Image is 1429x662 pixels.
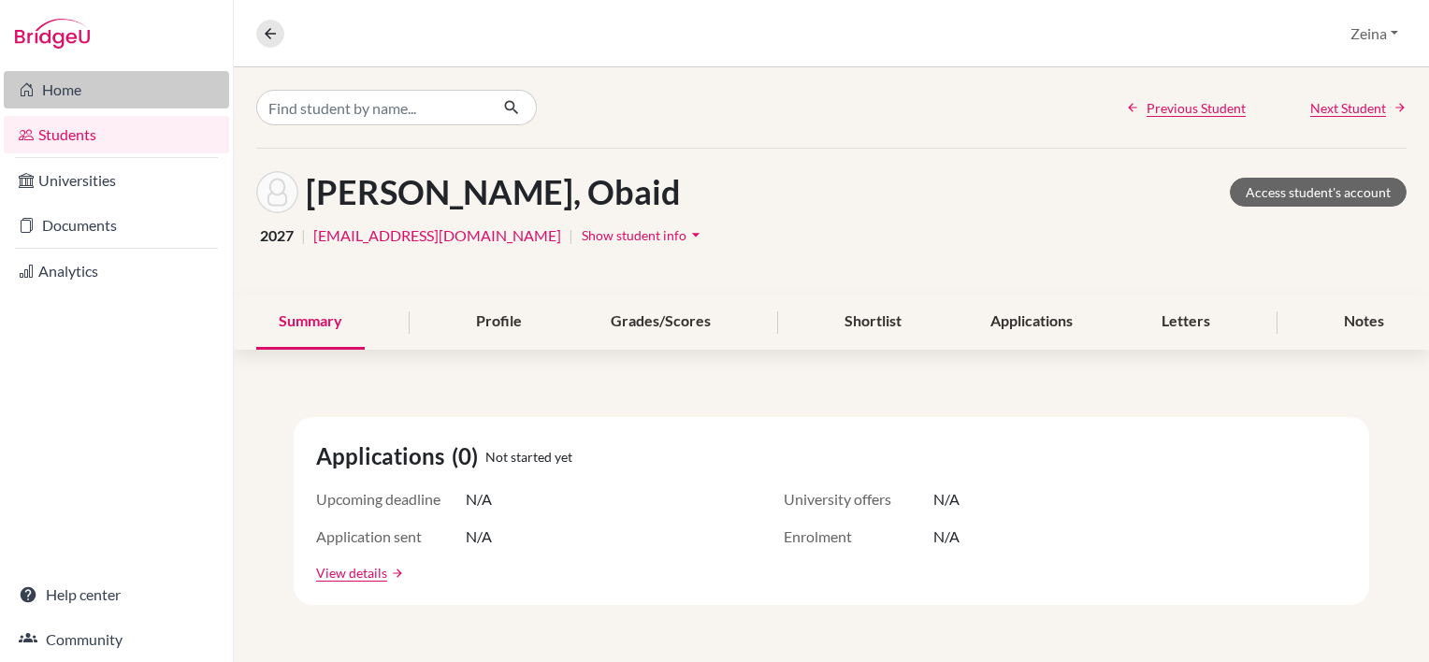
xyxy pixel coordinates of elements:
div: Grades/Scores [588,295,733,350]
img: Obaid Al Zaabi's avatar [256,171,298,213]
span: Next Student [1310,98,1386,118]
a: Universities [4,162,229,199]
span: Previous Student [1147,98,1246,118]
a: [EMAIL_ADDRESS][DOMAIN_NAME] [313,224,561,247]
span: Show student info [582,227,686,243]
span: | [569,224,573,247]
a: Community [4,621,229,658]
i: arrow_drop_down [686,225,705,244]
span: Applications [316,439,452,473]
span: (0) [452,439,485,473]
a: Documents [4,207,229,244]
a: arrow_forward [387,567,404,580]
div: Summary [256,295,365,350]
a: Previous Student [1126,98,1246,118]
div: Shortlist [822,295,924,350]
span: Not started yet [485,447,572,467]
a: Analytics [4,252,229,290]
a: Next Student [1310,98,1407,118]
span: Application sent [316,525,466,548]
img: Bridge-U [15,19,90,49]
span: N/A [466,488,492,511]
h1: [PERSON_NAME], Obaid [306,172,681,212]
span: Enrolment [784,525,933,548]
div: Letters [1139,295,1233,350]
button: Show student infoarrow_drop_down [581,221,706,250]
a: Students [4,116,229,153]
a: Help center [4,576,229,613]
div: Notes [1321,295,1407,350]
span: N/A [933,488,960,511]
span: Upcoming deadline [316,488,466,511]
span: 2027 [260,224,294,247]
span: University offers [784,488,933,511]
span: N/A [466,525,492,548]
input: Find student by name... [256,90,488,125]
a: Access student's account [1230,178,1407,207]
button: Zeina [1342,16,1407,51]
a: Home [4,71,229,108]
div: Profile [454,295,544,350]
span: N/A [933,525,960,548]
span: | [301,224,306,247]
div: Applications [968,295,1095,350]
a: View details [316,563,387,583]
